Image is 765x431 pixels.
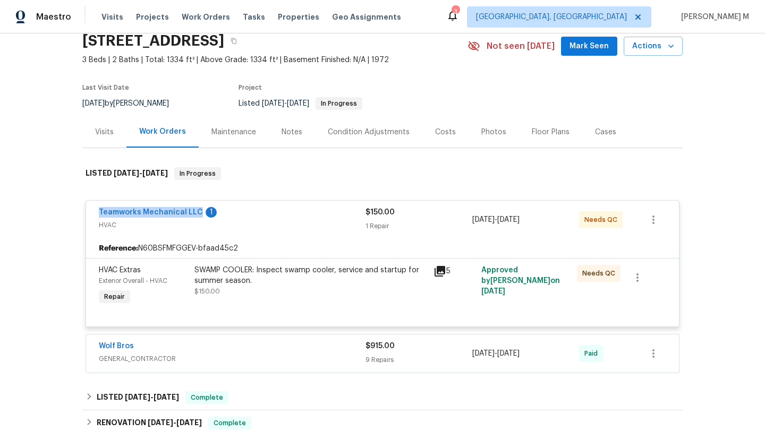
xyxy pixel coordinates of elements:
[82,100,105,107] span: [DATE]
[99,342,134,350] a: Wolf Bros
[532,127,569,137] div: Floor Plans
[182,12,230,22] span: Work Orders
[224,31,243,50] button: Copy Address
[584,348,602,359] span: Paid
[211,127,256,137] div: Maintenance
[317,100,361,107] span: In Progress
[86,167,168,180] h6: LISTED
[97,391,179,404] h6: LISTED
[82,55,467,65] span: 3 Beds | 2 Baths | Total: 1334 ft² | Above Grade: 1334 ft² | Basement Finished: N/A | 1972
[282,127,302,137] div: Notes
[365,355,472,365] div: 9 Repairs
[154,393,179,401] span: [DATE]
[148,419,173,426] span: [DATE]
[262,100,309,107] span: -
[287,100,309,107] span: [DATE]
[176,419,202,426] span: [DATE]
[472,350,495,357] span: [DATE]
[452,6,459,17] div: 3
[278,12,319,22] span: Properties
[209,418,250,428] span: Complete
[262,100,284,107] span: [DATE]
[481,266,560,295] span: Approved by [PERSON_NAME] on
[239,100,362,107] span: Listed
[114,169,168,177] span: -
[101,12,123,22] span: Visits
[100,291,129,302] span: Repair
[677,12,749,22] span: [PERSON_NAME] M
[595,127,616,137] div: Cases
[82,84,129,91] span: Last Visit Date
[365,209,395,216] span: $150.00
[95,127,114,137] div: Visits
[125,393,179,401] span: -
[332,12,401,22] span: Geo Assignments
[99,278,167,284] span: Exterior Overall - HVAC
[365,342,395,350] span: $915.00
[624,37,683,56] button: Actions
[487,41,555,51] span: Not seen [DATE]
[99,209,203,216] a: Teamworks Mechanical LLC
[243,13,265,21] span: Tasks
[99,354,365,364] span: GENERAL_CONTRACTOR
[186,392,227,403] span: Complete
[139,126,186,137] div: Work Orders
[99,266,141,274] span: HVAC Extras
[472,216,495,223] span: [DATE]
[36,12,71,22] span: Maestro
[472,214,520,225] span: -
[433,265,475,278] div: 5
[476,12,627,22] span: [GEOGRAPHIC_DATA], [GEOGRAPHIC_DATA]
[435,127,456,137] div: Costs
[82,97,182,110] div: by [PERSON_NAME]
[206,207,217,218] div: 1
[142,169,168,177] span: [DATE]
[497,216,520,223] span: [DATE]
[97,417,202,429] h6: RENOVATION
[125,393,150,401] span: [DATE]
[365,221,472,231] div: 1 Repair
[481,288,505,295] span: [DATE]
[481,127,506,137] div: Photos
[561,37,617,56] button: Mark Seen
[175,168,220,179] span: In Progress
[239,84,262,91] span: Project
[148,419,202,426] span: -
[82,157,683,191] div: LISTED [DATE]-[DATE]In Progress
[136,12,169,22] span: Projects
[472,348,520,359] span: -
[497,350,520,357] span: [DATE]
[114,169,139,177] span: [DATE]
[99,220,365,230] span: HVAC
[82,36,224,46] h2: [STREET_ADDRESS]
[86,239,679,258] div: N60BSFMFGGEV-bfaad45c2
[99,243,138,254] b: Reference:
[632,40,674,53] span: Actions
[194,288,220,295] span: $150.00
[584,214,622,225] span: Needs QC
[194,265,427,286] div: SWAMP COOLER: Inspect swamp cooler, service and startup for summer season.
[582,268,619,279] span: Needs QC
[82,385,683,410] div: LISTED [DATE]-[DATE]Complete
[569,40,609,53] span: Mark Seen
[328,127,410,137] div: Condition Adjustments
